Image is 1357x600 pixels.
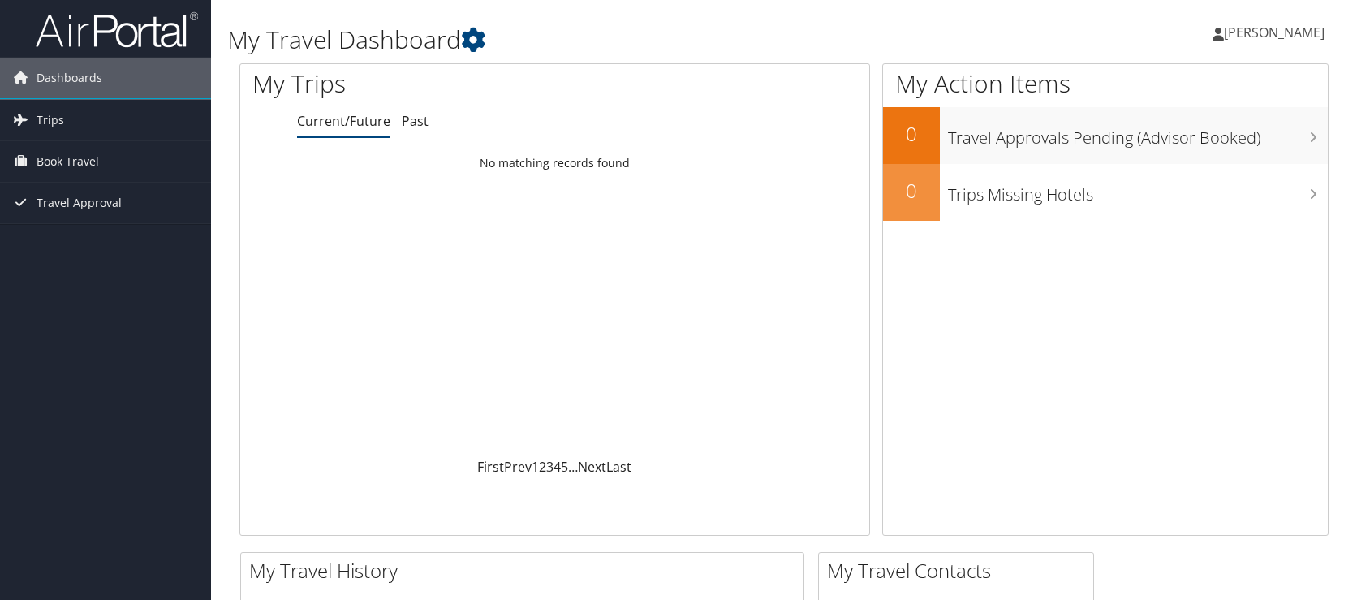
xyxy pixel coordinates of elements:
h2: 0 [883,120,940,148]
h1: My Travel Dashboard [227,23,970,57]
h2: My Travel Contacts [827,557,1093,585]
a: 5 [561,458,568,476]
a: First [477,458,504,476]
a: [PERSON_NAME] [1213,8,1341,57]
span: Book Travel [37,141,99,182]
a: 2 [539,458,546,476]
a: 4 [554,458,561,476]
a: 0Trips Missing Hotels [883,164,1328,221]
span: Dashboards [37,58,102,98]
a: Prev [504,458,532,476]
span: … [568,458,578,476]
a: Last [606,458,631,476]
h2: My Travel History [249,557,803,585]
a: 3 [546,458,554,476]
span: Travel Approval [37,183,122,223]
a: 1 [532,458,539,476]
h3: Travel Approvals Pending (Advisor Booked) [948,119,1328,149]
a: Current/Future [297,112,390,130]
h1: My Trips [252,67,595,101]
span: Trips [37,100,64,140]
span: [PERSON_NAME] [1224,24,1325,41]
a: 0Travel Approvals Pending (Advisor Booked) [883,107,1328,164]
a: Past [402,112,429,130]
h3: Trips Missing Hotels [948,175,1328,206]
img: airportal-logo.png [36,11,198,49]
h2: 0 [883,177,940,205]
h1: My Action Items [883,67,1328,101]
a: Next [578,458,606,476]
td: No matching records found [240,149,869,178]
